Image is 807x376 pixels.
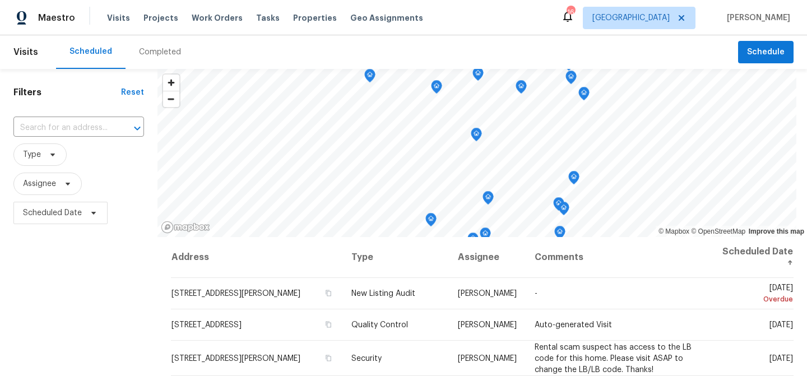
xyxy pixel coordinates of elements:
div: Map marker [568,171,579,188]
span: New Listing Audit [351,290,415,298]
span: Type [23,149,41,160]
a: Mapbox [658,228,689,235]
div: Reset [121,87,144,98]
div: Map marker [471,128,482,145]
div: Map marker [558,202,569,219]
span: [PERSON_NAME] [722,12,790,24]
div: Map marker [553,197,564,215]
a: OpenStreetMap [691,228,745,235]
span: [DATE] [721,284,793,305]
span: [PERSON_NAME] [458,321,517,329]
div: Map marker [467,233,479,250]
span: Assignee [23,178,56,189]
div: Scheduled [69,46,112,57]
div: Map marker [578,87,590,104]
canvas: Map [157,69,796,237]
a: Mapbox homepage [161,221,210,234]
button: Schedule [738,41,794,64]
div: Map marker [425,213,437,230]
div: Map marker [480,228,491,245]
div: Map marker [565,71,577,88]
a: Improve this map [749,228,804,235]
button: Open [129,120,145,136]
div: Map marker [472,67,484,85]
span: [PERSON_NAME] [458,290,517,298]
div: Map marker [364,69,375,86]
div: Map marker [554,226,565,243]
span: Rental scam suspect has access to the LB code for this home. Please visit ASAP to change the LB/L... [535,343,692,373]
button: Zoom out [163,91,179,107]
button: Copy Address [323,319,333,329]
div: Overdue [721,294,793,305]
button: Copy Address [323,288,333,298]
button: Zoom in [163,75,179,91]
button: Copy Address [323,352,333,363]
th: Type [342,237,449,278]
span: Maestro [38,12,75,24]
h1: Filters [13,87,121,98]
span: Quality Control [351,321,408,329]
div: Map marker [483,191,494,208]
span: Schedule [747,45,785,59]
span: Geo Assignments [350,12,423,24]
span: Auto-generated Visit [535,321,612,329]
span: [DATE] [769,321,793,329]
div: Map marker [431,80,442,98]
span: [STREET_ADDRESS][PERSON_NAME] [171,290,300,298]
div: 16 [567,7,574,18]
span: [STREET_ADDRESS] [171,321,242,329]
div: Completed [139,47,181,58]
th: Scheduled Date ↑ [712,237,794,278]
span: [DATE] [769,354,793,362]
span: [GEOGRAPHIC_DATA] [592,12,670,24]
span: Visits [13,40,38,64]
th: Comments [526,237,712,278]
span: Visits [107,12,130,24]
span: Tasks [256,14,280,22]
input: Search for an address... [13,119,113,137]
th: Address [171,237,342,278]
div: Map marker [516,80,527,98]
th: Assignee [449,237,526,278]
span: [PERSON_NAME] [458,354,517,362]
span: Scheduled Date [23,207,82,219]
span: Work Orders [192,12,243,24]
span: [STREET_ADDRESS][PERSON_NAME] [171,354,300,362]
span: Properties [293,12,337,24]
span: Security [351,354,382,362]
span: - [535,290,537,298]
span: Projects [143,12,178,24]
